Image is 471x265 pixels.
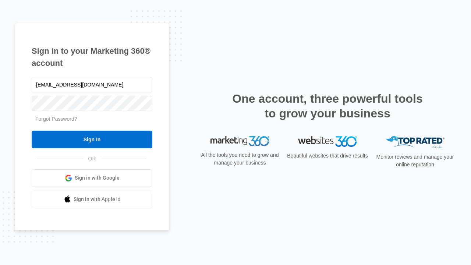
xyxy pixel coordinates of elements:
[75,174,120,182] span: Sign in with Google
[386,136,445,148] img: Top Rated Local
[286,152,369,160] p: Beautiful websites that drive results
[32,191,152,208] a: Sign in with Apple Id
[74,195,121,203] span: Sign in with Apple Id
[32,169,152,187] a: Sign in with Google
[83,155,101,163] span: OR
[199,151,281,167] p: All the tools you need to grow and manage your business
[210,136,269,146] img: Marketing 360
[230,91,425,121] h2: One account, three powerful tools to grow your business
[32,131,152,148] input: Sign In
[32,45,152,69] h1: Sign in to your Marketing 360® account
[374,153,456,169] p: Monitor reviews and manage your online reputation
[32,77,152,92] input: Email
[35,116,77,122] a: Forgot Password?
[298,136,357,147] img: Websites 360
